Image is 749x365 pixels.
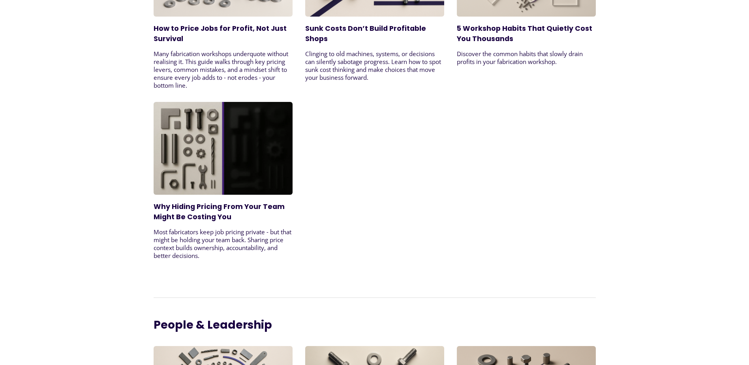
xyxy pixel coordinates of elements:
[154,202,285,222] a: Why Hiding Pricing From Your Team Might Be Costing You
[154,102,293,195] img: Why Hiding Pricing From Your Team Might Be Costing You
[457,24,592,43] a: 5 Workshop Habits That Quietly Cost You Thousands
[457,50,596,66] p: Discover the common habits that slowly drain profits in your fabrication workshop.
[305,24,426,43] a: Sunk Costs Don’t Build Profitable Shops
[614,280,749,365] iframe: Chat Widget
[154,228,293,260] p: Most fabricators keep job pricing private - but that might be holding your team back. Sharing pri...
[154,50,293,89] p: Many fabrication workshops underquote without realising it. This guide walks through key pricing ...
[141,317,608,333] h2: People & Leadership
[154,24,287,43] a: How to Price Jobs for Profit, Not Just Survival
[305,50,444,81] p: Clinging to old machines, systems, or decisions can silently sabotage progress. Learn how to spot...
